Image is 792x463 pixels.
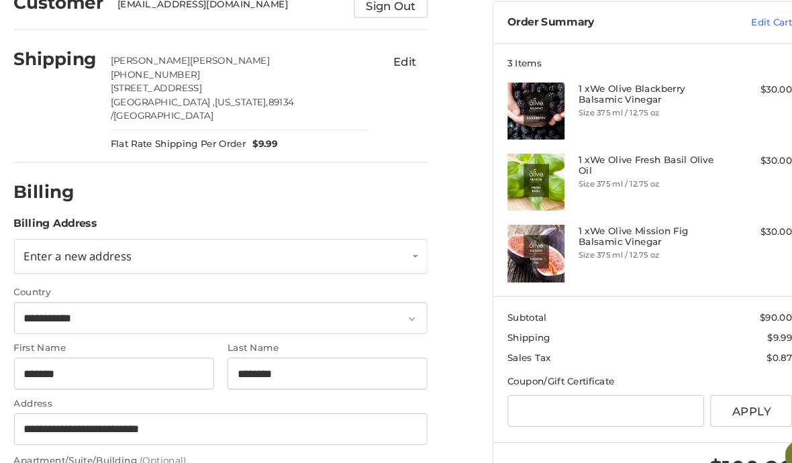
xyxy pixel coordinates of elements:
[732,316,755,327] span: $9.99
[687,214,755,227] div: $30.00
[13,227,408,261] a: Enter or select a different address
[105,130,234,144] span: Flat Rate Shipping Per Order
[181,52,257,62] span: [PERSON_NAME]
[484,336,526,346] span: Sales Tax
[105,65,191,76] span: [PHONE_NUMBER]
[484,376,671,407] input: Gift Certificate or Coupon Code
[677,376,755,407] button: Apply
[687,146,755,160] div: $30.00
[484,54,755,65] h3: 3 Items
[105,78,193,89] span: [STREET_ADDRESS]
[552,102,684,113] li: Size 375 ml / 12.75 oz
[484,357,755,370] div: Coupon/Gift Certificate
[205,91,256,102] span: [US_STATE],
[134,433,178,444] small: (Optional)
[552,79,684,101] h4: 1 x We Olive Blackberry Balsamic Vinegar
[154,17,170,34] button: Open LiveChat chat widget
[13,272,408,285] label: Country
[364,48,407,69] button: Edit
[724,297,755,307] span: $90.00
[687,79,755,92] div: $30.00
[13,378,408,391] label: Address
[23,237,126,252] span: Enter a new address
[13,325,204,338] label: First Name
[484,297,522,307] span: Subtotal
[484,440,538,453] span: Total (USD)
[484,15,669,28] h3: Order Summary
[676,434,755,459] span: $100.86
[234,130,264,144] span: $9.99
[108,104,203,115] span: [GEOGRAPHIC_DATA]
[731,336,755,346] span: $0.87
[105,52,181,62] span: [PERSON_NAME]
[552,170,684,181] li: Size 375 ml / 12.75 oz
[552,146,684,168] h4: 1 x We Olive Fresh Basil Olive Oil
[19,20,152,31] p: We're away right now. Please check back later!
[13,172,92,193] h2: Billing
[13,205,93,227] legend: Billing Address
[217,325,407,338] label: Last Name
[484,316,525,327] span: Shipping
[669,15,755,28] a: Edit Cart
[13,432,408,446] label: Apartment/Suite/Building
[552,214,684,236] h4: 1 x We Olive Mission Fig Balsamic Vinegar
[13,46,93,66] h2: Shipping
[552,238,684,249] li: Size 375 ml / 12.75 oz
[105,91,205,102] span: [GEOGRAPHIC_DATA] ,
